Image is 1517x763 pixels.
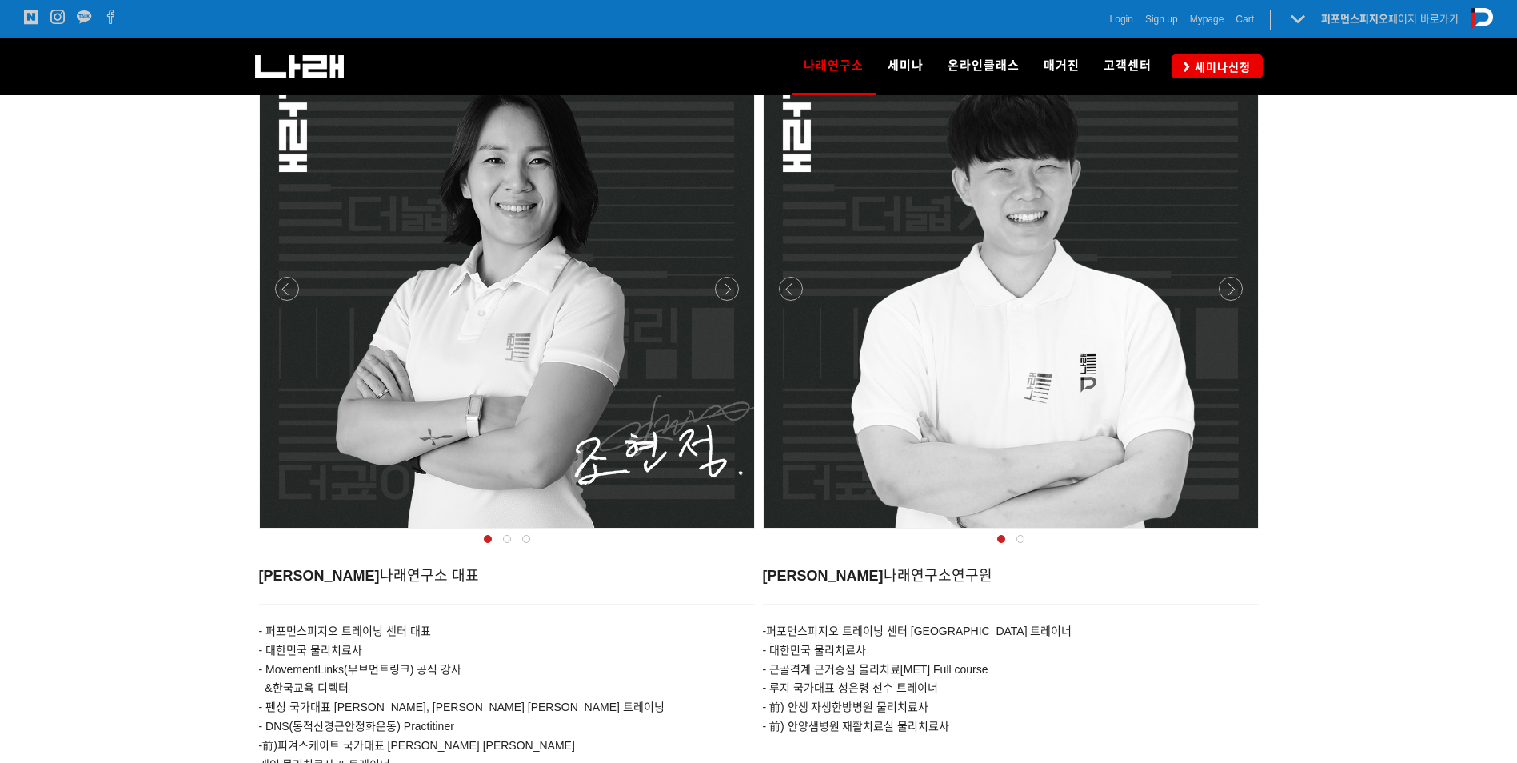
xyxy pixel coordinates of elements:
span: 나래연구소 [804,53,864,78]
span: - 펜싱 국가대표 [PERSON_NAME], [PERSON_NAME] [PERSON_NAME] 트레이닝 [259,701,665,713]
a: 고객센터 [1092,38,1164,94]
span: 연구원 [952,568,992,584]
span: - 루지 국가대표 성은령 선수 트레이너 [763,681,938,694]
span: 퍼포먼스피지오 트레이닝 센터 [GEOGRAPHIC_DATA] 트레이너 [766,625,1072,637]
span: 前) [262,739,277,752]
strong: 퍼포먼스피지오 [1321,13,1388,25]
span: - 퍼포먼스피지오 트레이닝 센터 대표 [259,625,431,637]
a: 세미나신청 [1172,54,1263,78]
span: - 대한민국 물리치료사 [259,644,362,657]
span: 나래연구소 [763,568,992,584]
span: & [265,681,272,694]
a: Cart [1236,11,1254,27]
span: - 피겨스케이트 국가대표 [PERSON_NAME] [PERSON_NAME] [259,739,575,752]
span: 나래연구소 대표 [259,568,479,584]
a: Sign up [1145,11,1178,27]
a: Mypage [1190,11,1224,27]
a: Login [1110,11,1133,27]
span: 세미나신청 [1190,59,1251,75]
a: 퍼포먼스피지오페이지 바로가기 [1321,13,1459,25]
span: 세미나 [888,58,924,73]
span: 온라인클래스 [948,58,1020,73]
strong: [PERSON_NAME] [259,568,380,584]
span: 매거진 [1044,58,1080,73]
span: - [763,625,1072,637]
span: - 대한민국 물리치료사 - 근골격계 근거중심 물리치료[MET] Full course [763,644,988,676]
span: - 前) 안생 자생한방병원 물리치료사 [763,701,929,713]
span: - MovementLinks(무브먼트링크) 공식 강사 [259,663,462,676]
a: 나래연구소 [792,38,876,94]
span: - 前) 안양샘병원 재활치료실 물리치료사 [763,720,950,733]
a: 세미나 [876,38,936,94]
strong: [PERSON_NAME] [763,568,884,584]
a: 매거진 [1032,38,1092,94]
a: 온라인클래스 [936,38,1032,94]
span: 한국교육 디렉터 [259,681,349,694]
span: 고객센터 [1104,58,1152,73]
span: - DNS(동적신경근안정화운동) Practitiner [259,720,454,733]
